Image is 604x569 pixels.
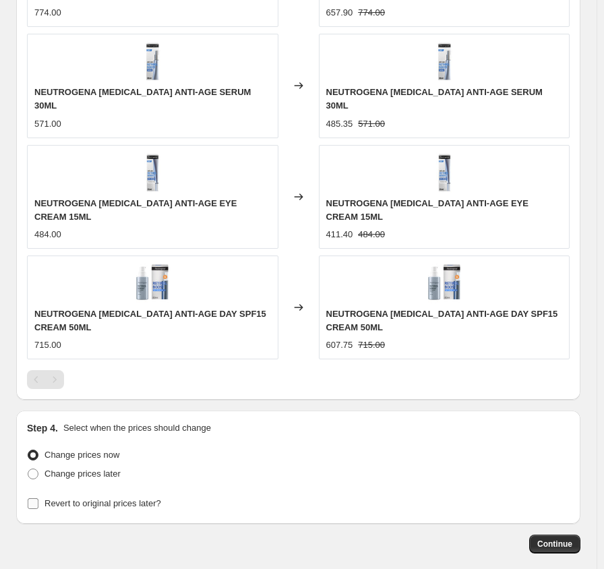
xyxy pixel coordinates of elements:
[326,117,353,131] div: 485.35
[44,450,119,460] span: Change prices now
[326,87,543,111] span: NEUTROGENA [MEDICAL_DATA] ANTI-AGE SERUM 30ML
[27,370,64,389] nav: Pagination
[34,228,61,241] div: 484.00
[34,198,237,222] span: NEUTROGENA [MEDICAL_DATA] ANTI-AGE EYE CREAM 15ML
[63,421,211,435] p: Select when the prices should change
[132,152,173,193] img: 61dcSQswACL_80x.jpg
[44,469,121,479] span: Change prices later
[326,338,353,352] div: 607.75
[326,228,353,241] div: 411.40
[326,198,528,222] span: NEUTROGENA [MEDICAL_DATA] ANTI-AGE EYE CREAM 15ML
[326,309,558,332] span: NEUTROGENA [MEDICAL_DATA] ANTI-AGE DAY SPF15 CREAM 50ML
[44,498,161,508] span: Revert to original prices later?
[358,228,385,241] strike: 484.00
[358,117,385,131] strike: 571.00
[358,6,385,20] strike: 774.00
[424,152,464,193] img: 61dcSQswACL_80x.jpg
[132,263,173,303] img: ntg_3574661760414_mobile_chrisnew_80x.jpg
[34,87,251,111] span: NEUTROGENA [MEDICAL_DATA] ANTI-AGE SERUM 30ML
[326,6,353,20] div: 657.90
[424,41,464,82] img: 61fIcD6H6uL_80x.jpg
[34,117,61,131] div: 571.00
[529,535,580,553] button: Continue
[34,6,61,20] div: 774.00
[27,421,58,435] h2: Step 4.
[132,41,173,82] img: 61fIcD6H6uL_80x.jpg
[537,539,572,549] span: Continue
[34,338,61,352] div: 715.00
[358,338,385,352] strike: 715.00
[34,309,266,332] span: NEUTROGENA [MEDICAL_DATA] ANTI-AGE DAY SPF15 CREAM 50ML
[424,263,464,303] img: ntg_3574661760414_mobile_chrisnew_80x.jpg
